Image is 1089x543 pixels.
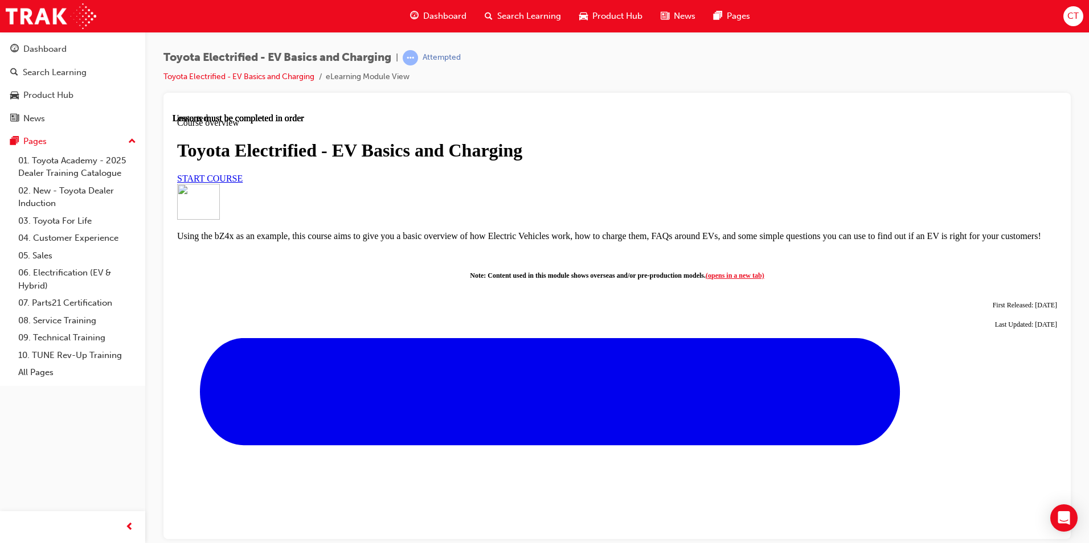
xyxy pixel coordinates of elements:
[128,134,136,149] span: up-icon
[10,44,19,55] span: guage-icon
[5,108,141,129] a: News
[5,60,70,70] a: START COURSE
[410,9,419,23] span: guage-icon
[652,5,705,28] a: news-iconNews
[326,71,410,84] li: eLearning Module View
[1050,504,1078,532] div: Open Intercom Messenger
[163,72,314,81] a: Toyota Electrified - EV Basics and Charging
[10,90,19,101] span: car-icon
[705,5,759,28] a: pages-iconPages
[14,229,141,247] a: 04. Customer Experience
[401,5,476,28] a: guage-iconDashboard
[497,10,561,23] span: Search Learning
[23,89,73,102] div: Product Hub
[23,135,47,148] div: Pages
[14,264,141,294] a: 06. Electrification (EV & Hybrid)
[14,294,141,312] a: 07. Parts21 Certification
[396,51,398,64] span: |
[23,66,87,79] div: Search Learning
[5,27,885,48] h1: Toyota Electrified - EV Basics and Charging
[592,10,642,23] span: Product Hub
[125,520,134,534] span: prev-icon
[6,3,96,29] img: Trak
[5,131,141,152] button: Pages
[163,51,391,64] span: Toyota Electrified - EV Basics and Charging
[423,10,466,23] span: Dashboard
[727,10,750,23] span: Pages
[14,312,141,330] a: 08. Service Training
[533,158,592,166] a: (opens in a new tab)
[485,9,493,23] span: search-icon
[14,182,141,212] a: 02. New - Toyota Dealer Induction
[14,152,141,182] a: 01. Toyota Academy - 2025 Dealer Training Catalogue
[10,68,18,78] span: search-icon
[10,137,19,147] span: pages-icon
[23,43,67,56] div: Dashboard
[14,329,141,347] a: 09. Technical Training
[570,5,652,28] a: car-iconProduct Hub
[5,39,141,60] a: Dashboard
[661,9,669,23] span: news-icon
[822,207,885,215] span: Last Updated: [DATE]
[5,62,141,83] a: Search Learning
[579,9,588,23] span: car-icon
[476,5,570,28] a: search-iconSearch Learning
[674,10,695,23] span: News
[10,114,19,124] span: news-icon
[14,364,141,381] a: All Pages
[5,118,885,128] p: Using the bZ4x as an example, this course aims to give you a basic overview of how Electric Vehic...
[23,112,45,125] div: News
[820,188,885,196] span: First Released: [DATE]
[14,212,141,230] a: 03. Toyota For Life
[714,9,722,23] span: pages-icon
[1063,6,1083,26] button: CT
[403,50,418,65] span: learningRecordVerb_ATTEMPT-icon
[1067,10,1079,23] span: CT
[423,52,461,63] div: Attempted
[5,36,141,131] button: DashboardSearch LearningProduct HubNews
[14,247,141,265] a: 05. Sales
[5,85,141,106] a: Product Hub
[297,158,591,166] span: Note: Content used in this module shows overseas and/or pre-production models.
[14,347,141,364] a: 10. TUNE Rev-Up Training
